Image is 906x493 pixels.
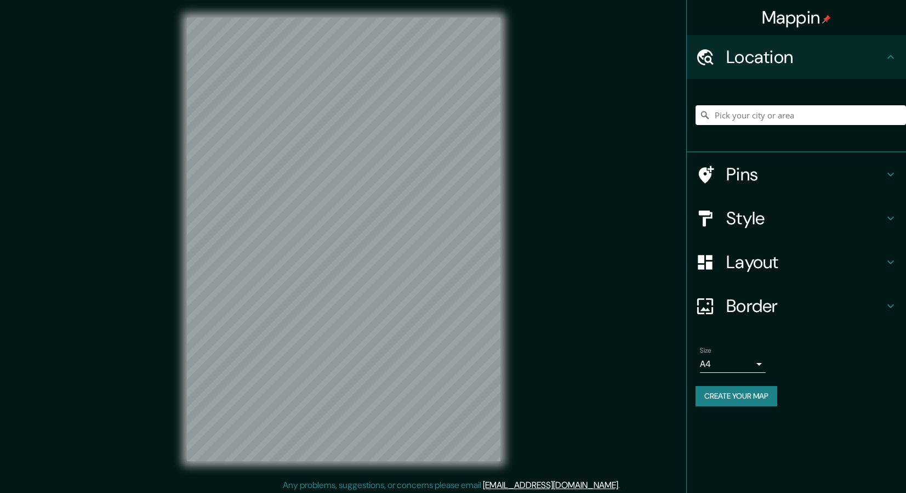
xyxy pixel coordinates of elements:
[700,346,711,355] label: Size
[622,479,624,492] div: .
[726,207,884,229] h4: Style
[696,105,906,125] input: Pick your city or area
[483,479,618,491] a: [EMAIL_ADDRESS][DOMAIN_NAME]
[762,7,831,29] h4: Mappin
[283,479,620,492] p: Any problems, suggestions, or concerns please email .
[726,46,884,68] h4: Location
[687,284,906,328] div: Border
[726,295,884,317] h4: Border
[822,15,831,24] img: pin-icon.png
[620,479,622,492] div: .
[726,251,884,273] h4: Layout
[696,386,777,406] button: Create your map
[726,163,884,185] h4: Pins
[187,18,500,461] canvas: Map
[687,196,906,240] div: Style
[700,355,766,373] div: A4
[687,240,906,284] div: Layout
[687,152,906,196] div: Pins
[687,35,906,79] div: Location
